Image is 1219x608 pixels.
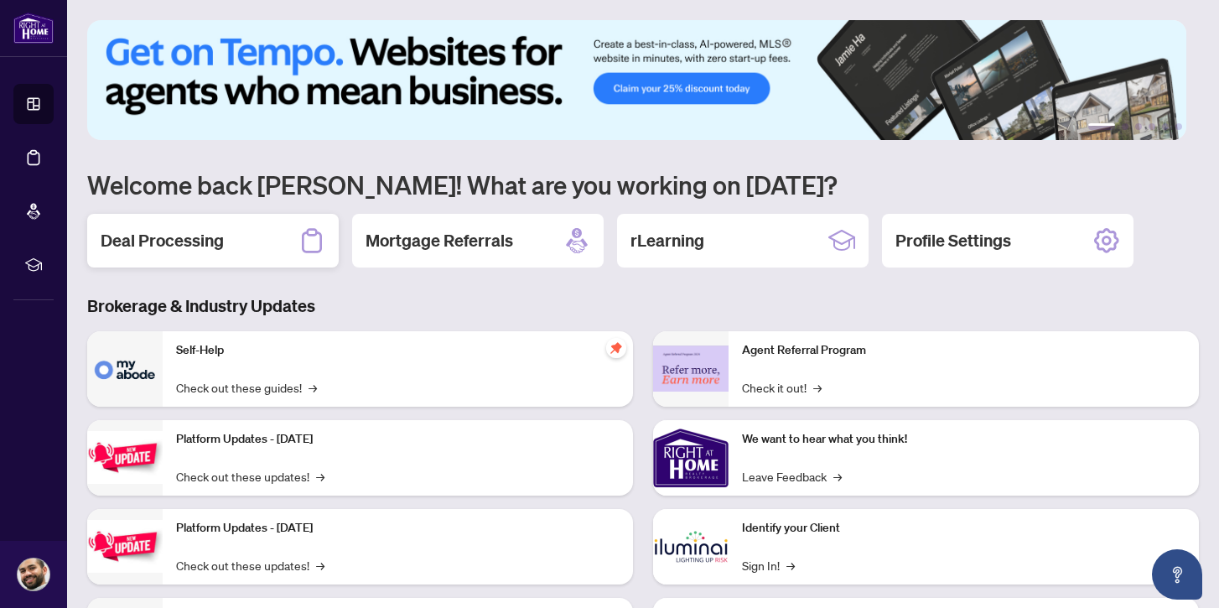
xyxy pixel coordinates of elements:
span: → [309,378,317,397]
button: 6 [1175,123,1182,130]
p: Platform Updates - [DATE] [176,519,620,538]
img: logo [13,13,54,44]
button: 5 [1162,123,1169,130]
img: Identify your Client [653,509,729,585]
a: Sign In!→ [742,556,795,574]
h1: Welcome back [PERSON_NAME]! What are you working on [DATE]? [87,169,1199,200]
a: Check out these guides!→ [176,378,317,397]
button: Open asap [1152,549,1202,600]
span: pushpin [606,338,626,358]
p: We want to hear what you think! [742,430,1185,449]
img: We want to hear what you think! [653,420,729,496]
img: Platform Updates - July 8, 2025 [87,520,163,573]
img: Slide 0 [87,20,1186,140]
p: Agent Referral Program [742,341,1185,360]
img: Self-Help [87,331,163,407]
span: → [786,556,795,574]
a: Check out these updates!→ [176,467,324,486]
h3: Brokerage & Industry Updates [87,294,1199,318]
h2: Mortgage Referrals [366,229,513,252]
button: 1 [1088,123,1115,130]
span: → [316,556,324,574]
h2: Profile Settings [895,229,1011,252]
a: Leave Feedback→ [742,467,842,486]
p: Self-Help [176,341,620,360]
p: Identify your Client [742,519,1185,538]
p: Platform Updates - [DATE] [176,430,620,449]
span: → [316,467,324,486]
img: Profile Icon [18,559,49,590]
button: 4 [1149,123,1155,130]
a: Check it out!→ [742,378,822,397]
button: 2 [1122,123,1128,130]
button: 3 [1135,123,1142,130]
h2: rLearning [630,229,704,252]
h2: Deal Processing [101,229,224,252]
img: Platform Updates - July 21, 2025 [87,431,163,484]
img: Agent Referral Program [653,346,729,392]
span: → [813,378,822,397]
a: Check out these updates!→ [176,556,324,574]
span: → [833,467,842,486]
